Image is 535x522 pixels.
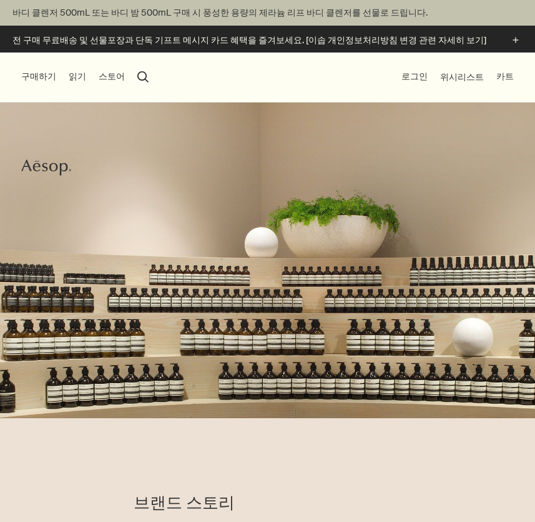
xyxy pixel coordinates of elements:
a: 위시리스트 [440,71,484,83]
nav: supplementary [401,53,514,103]
button: 전 구매 무료배송 및 선물포장과 단독 기프트 메시지 카드 혜택을 즐겨보세요. [이솝 개인정보처리방침 변경 관련 자세히 보기] [12,33,523,48]
button: 검색창 열기 [137,71,149,83]
button: 로그인 [401,71,428,83]
a: Aesop [18,155,74,183]
p: 전 구매 무료배송 및 선물포장과 단독 기프트 메시지 카드 혜택을 즐겨보세요. [이솝 개인정보처리방침 변경 관련 자세히 보기] [12,34,496,47]
button: 구매하기 [21,71,56,83]
p: 바디 클렌저 500mL 또는 바디 밤 500mL 구매 시 풍성한 용량의 제라늄 리프 바디 클렌저를 선물로 드립니다. [12,6,523,19]
nav: primary [21,53,149,103]
h1: 브랜드 스토리 [134,492,401,514]
svg: Aesop [21,158,71,177]
button: 읽기 [69,71,86,83]
span: 위시리스트 [440,71,484,83]
button: 스토어 [99,71,125,83]
button: 카트 [496,71,514,83]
